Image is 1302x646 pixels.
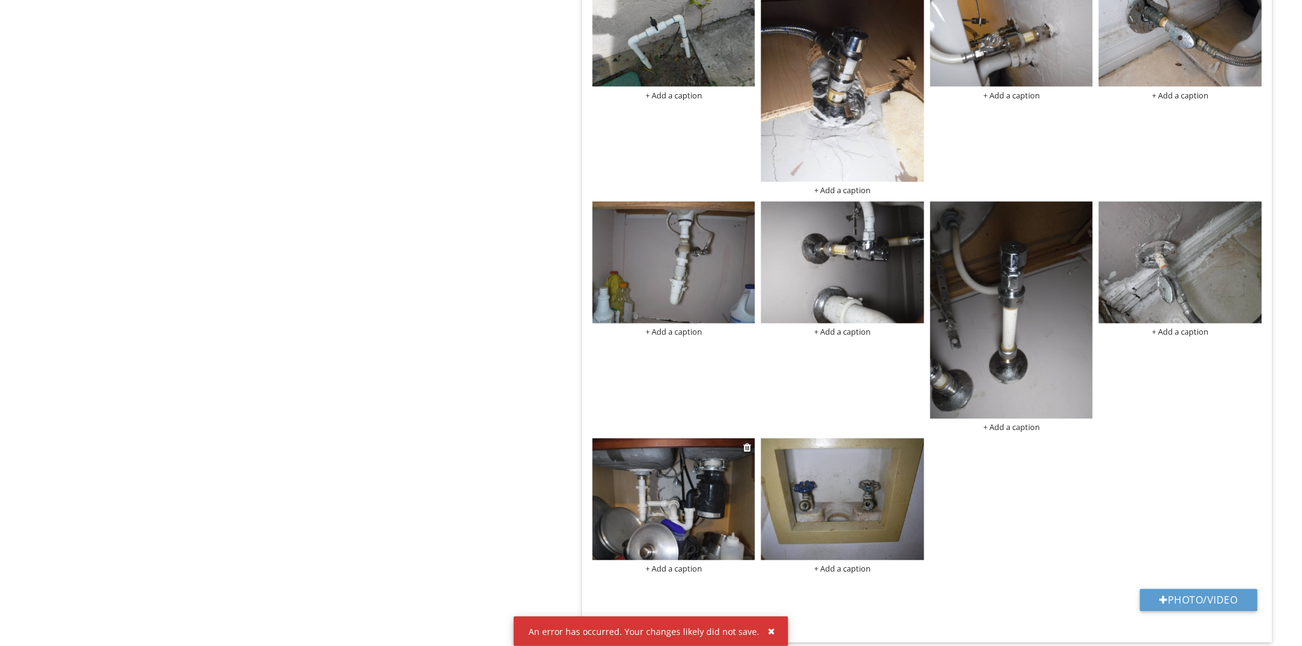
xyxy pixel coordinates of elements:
[930,90,1093,100] div: + Add a caption
[761,202,924,324] img: data
[593,327,756,337] div: + Add a caption
[593,564,756,574] div: + Add a caption
[930,202,1093,419] img: data
[761,327,924,337] div: + Add a caption
[1099,202,1262,324] img: data
[593,90,756,100] div: + Add a caption
[761,186,924,196] div: + Add a caption
[514,616,788,646] div: An error has occurred. Your changes likely did not save.
[1140,589,1258,612] button: Photo/Video
[761,564,924,574] div: + Add a caption
[761,439,924,560] img: data
[593,202,756,324] img: data
[930,423,1093,433] div: + Add a caption
[1099,90,1262,100] div: + Add a caption
[593,439,756,560] img: data
[1099,327,1262,337] div: + Add a caption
